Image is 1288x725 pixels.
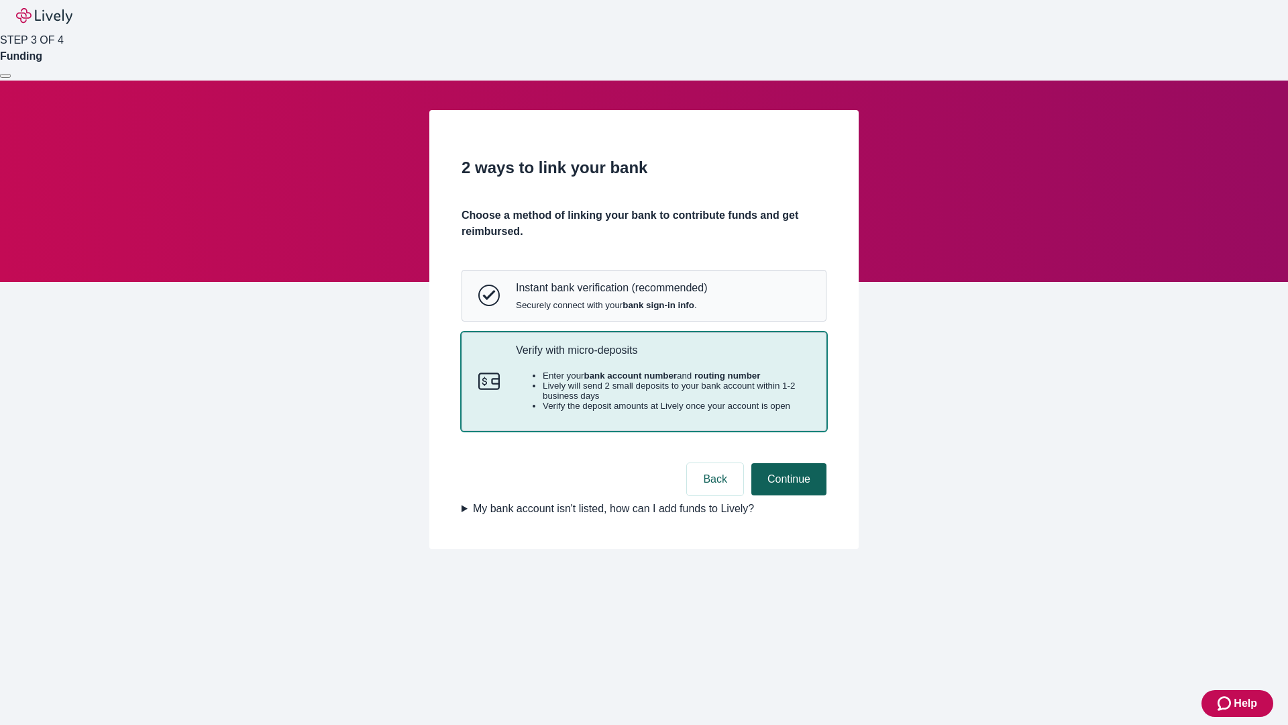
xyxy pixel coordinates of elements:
button: Instant bank verificationInstant bank verification (recommended)Securely connect with yourbank si... [462,271,826,320]
button: Zendesk support iconHelp [1201,690,1273,717]
span: Securely connect with your . [516,300,707,310]
button: Continue [751,463,826,495]
img: Lively [16,8,72,24]
strong: bank account number [584,371,678,381]
li: Lively will send 2 small deposits to your bank account within 1-2 business days [543,381,810,401]
button: Back [687,463,743,495]
p: Verify with micro-deposits [516,344,810,356]
h2: 2 ways to link your bank [462,156,826,180]
p: Instant bank verification (recommended) [516,281,707,294]
li: Enter your and [543,371,810,381]
svg: Instant bank verification [478,285,500,306]
summary: My bank account isn't listed, how can I add funds to Lively? [462,501,826,517]
strong: bank sign-in info [623,300,694,310]
li: Verify the deposit amounts at Lively once your account is open [543,401,810,411]
h4: Choose a method of linking your bank to contribute funds and get reimbursed. [462,207,826,240]
button: Micro-depositsVerify with micro-depositsEnter yourbank account numberand routing numberLively wil... [462,333,826,431]
svg: Micro-deposits [478,371,500,392]
svg: Zendesk support icon [1218,695,1234,712]
strong: routing number [694,371,760,381]
span: Help [1234,695,1257,712]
